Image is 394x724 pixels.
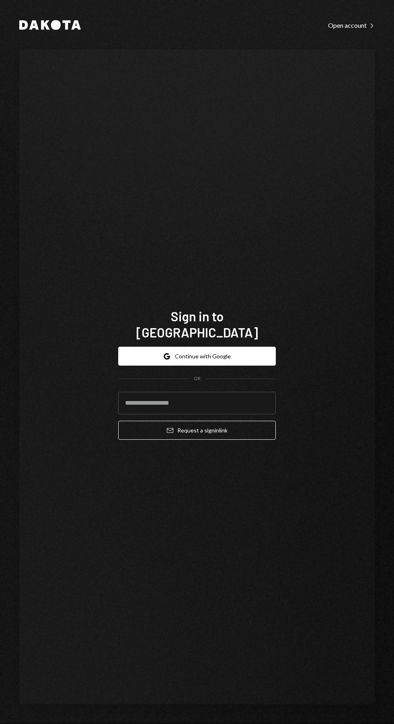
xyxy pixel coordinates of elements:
[118,347,276,366] button: Continue with Google
[118,308,276,340] h1: Sign in to [GEOGRAPHIC_DATA]
[328,21,375,29] a: Open account
[118,421,276,440] button: Request a signinlink
[194,375,201,382] div: OR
